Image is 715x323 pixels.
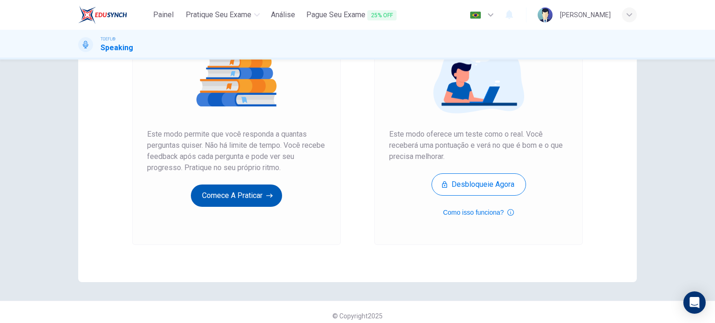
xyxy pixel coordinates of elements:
[267,7,299,24] a: Análise
[560,9,611,20] div: [PERSON_NAME]
[306,9,397,21] span: Pague Seu Exame
[78,6,148,24] a: EduSynch logo
[538,7,553,22] img: Profile picture
[101,42,133,53] h1: Speaking
[148,7,178,23] button: Painel
[267,7,299,23] button: Análise
[470,12,481,19] img: pt
[683,291,706,314] div: Open Intercom Messenger
[148,7,178,24] a: Painel
[271,9,295,20] span: Análise
[191,185,282,207] button: Comece a praticar
[182,7,263,23] button: Pratique seu exame
[78,6,127,24] img: EduSynch logo
[101,36,115,42] span: TOEFL®
[186,9,251,20] span: Pratique seu exame
[389,129,568,162] span: Este modo oferece um teste como o real. Você receberá uma pontuação e verá no que é bom e o que p...
[367,10,397,20] span: 25% OFF
[443,207,514,218] button: Como isso funciona?
[332,312,383,320] span: © Copyright 2025
[153,9,174,20] span: Painel
[147,129,326,173] span: Este modo permite que você responda a quantas perguntas quiser. Não há limite de tempo. Você rece...
[303,7,400,24] button: Pague Seu Exame25% OFF
[432,173,526,196] button: Desbloqueie agora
